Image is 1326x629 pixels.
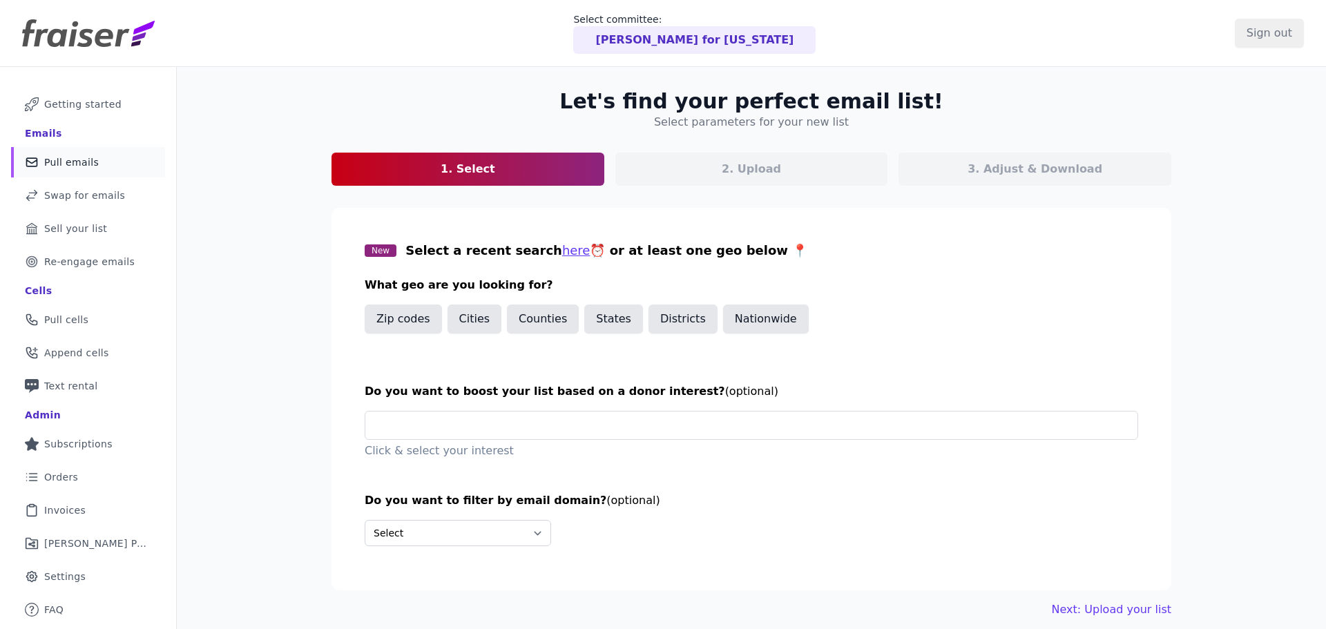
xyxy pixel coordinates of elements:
button: Counties [507,304,579,333]
a: Append cells [11,338,165,368]
a: Swap for emails [11,180,165,211]
span: Settings [44,570,86,583]
span: Do you want to filter by email domain? [365,494,606,507]
p: 3. Adjust & Download [968,161,1102,177]
button: Cities [448,304,502,333]
input: Sign out [1235,19,1304,48]
h3: What geo are you looking for? [365,277,1138,293]
span: Orders [44,470,78,484]
a: Invoices [11,495,165,525]
a: Select committee: [PERSON_NAME] for [US_STATE] [573,12,816,54]
button: here [562,241,590,260]
span: Text rental [44,379,98,393]
h4: Select parameters for your new list [654,114,849,130]
a: Pull cells [11,304,165,335]
a: [PERSON_NAME] Performance [11,528,165,559]
p: Select committee: [573,12,816,26]
button: Nationwide [723,304,809,333]
a: Orders [11,462,165,492]
div: Emails [25,126,62,140]
a: Re-engage emails [11,246,165,277]
a: Pull emails [11,147,165,177]
button: States [584,304,643,333]
span: Pull emails [44,155,99,169]
button: Zip codes [365,304,442,333]
div: Cells [25,284,52,298]
p: [PERSON_NAME] for [US_STATE] [595,32,794,48]
a: Getting started [11,89,165,119]
p: Click & select your interest [365,443,1138,459]
span: Do you want to boost your list based on a donor interest? [365,385,725,398]
span: Invoices [44,503,86,517]
span: Sell your list [44,222,107,235]
a: Sell your list [11,213,165,244]
span: (optional) [606,494,660,507]
button: Next: Upload your list [1052,601,1171,618]
a: FAQ [11,594,165,625]
div: Admin [25,408,61,422]
span: [PERSON_NAME] Performance [44,536,148,550]
span: Select a recent search ⏰ or at least one geo below 📍 [405,243,807,258]
p: 2. Upload [722,161,781,177]
img: Fraiser Logo [22,19,155,47]
a: Subscriptions [11,429,165,459]
span: Getting started [44,97,122,111]
h2: Let's find your perfect email list! [559,89,943,114]
a: Text rental [11,371,165,401]
span: Re-engage emails [44,255,135,269]
span: (optional) [725,385,778,398]
span: FAQ [44,603,64,617]
p: 1. Select [441,161,495,177]
span: Subscriptions [44,437,113,451]
span: Swap for emails [44,188,125,202]
span: New [365,244,396,257]
span: Pull cells [44,313,88,327]
span: Append cells [44,346,109,360]
button: Districts [648,304,718,333]
a: 1. Select [331,153,604,186]
a: Settings [11,561,165,592]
